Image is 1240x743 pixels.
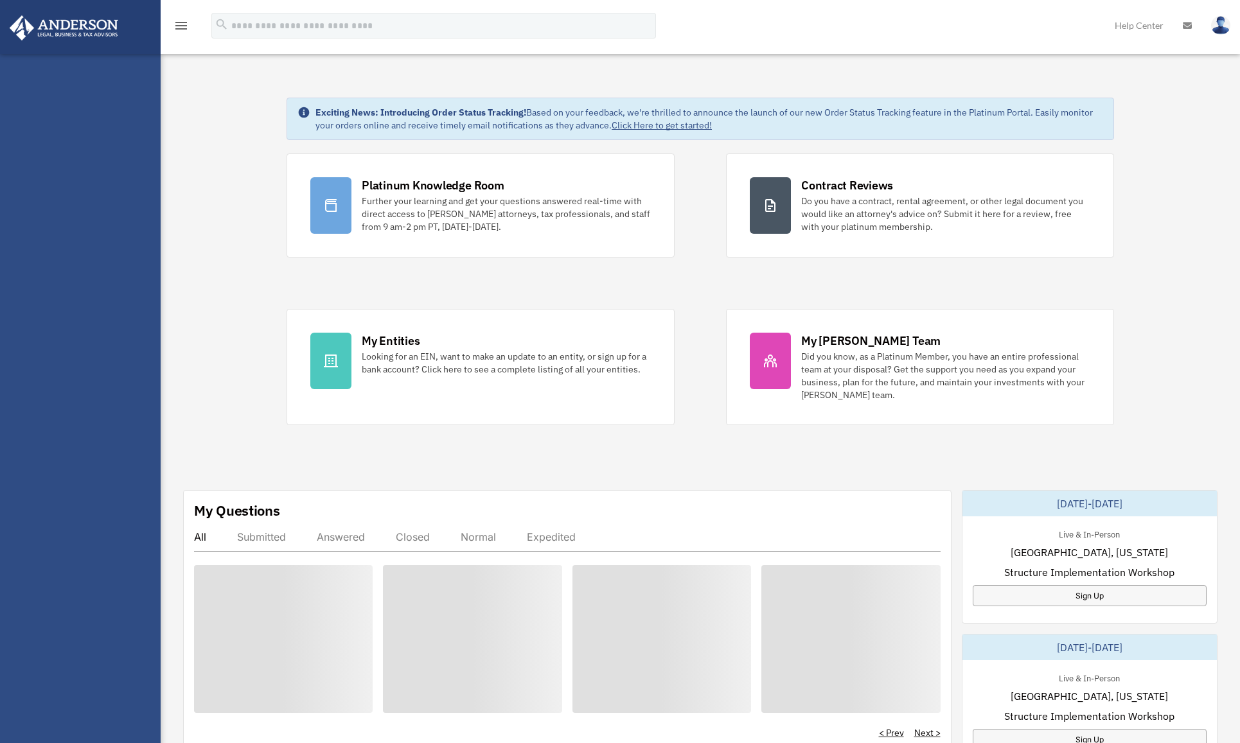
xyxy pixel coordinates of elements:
[612,119,712,131] a: Click Here to get started!
[726,309,1114,425] a: My [PERSON_NAME] Team Did you know, as a Platinum Member, you have an entire professional team at...
[215,17,229,31] i: search
[315,106,1103,132] div: Based on your feedback, we're thrilled to announce the launch of our new Order Status Tracking fe...
[973,585,1207,606] a: Sign Up
[173,22,189,33] a: menu
[362,350,651,376] div: Looking for an EIN, want to make an update to an entity, or sign up for a bank account? Click her...
[315,107,526,118] strong: Exciting News: Introducing Order Status Tracking!
[914,726,941,739] a: Next >
[287,309,675,425] a: My Entities Looking for an EIN, want to make an update to an entity, or sign up for a bank accoun...
[1004,708,1174,724] span: Structure Implementation Workshop
[1011,688,1168,704] span: [GEOGRAPHIC_DATA], [US_STATE]
[362,195,651,233] div: Further your learning and get your questions answered real-time with direct access to [PERSON_NAM...
[801,350,1090,401] div: Did you know, as a Platinum Member, you have an entire professional team at your disposal? Get th...
[1049,670,1130,684] div: Live & In-Person
[879,726,904,739] a: < Prev
[801,177,893,193] div: Contract Reviews
[173,18,189,33] i: menu
[287,153,675,258] a: Platinum Knowledge Room Further your learning and get your questions answered real-time with dire...
[1004,564,1174,580] span: Structure Implementation Workshop
[1011,545,1168,560] span: [GEOGRAPHIC_DATA], [US_STATE]
[962,634,1218,660] div: [DATE]-[DATE]
[1049,527,1130,540] div: Live & In-Person
[461,530,496,543] div: Normal
[362,333,420,349] div: My Entities
[317,530,365,543] div: Answered
[527,530,576,543] div: Expedited
[801,195,1090,233] div: Do you have a contract, rental agreement, or other legal document you would like an attorney's ad...
[362,177,504,193] div: Platinum Knowledge Room
[726,153,1114,258] a: Contract Reviews Do you have a contract, rental agreement, or other legal document you would like...
[194,501,280,520] div: My Questions
[6,15,122,40] img: Anderson Advisors Platinum Portal
[962,491,1218,516] div: [DATE]-[DATE]
[237,530,286,543] div: Submitted
[1211,16,1230,35] img: User Pic
[194,530,206,543] div: All
[801,333,941,349] div: My [PERSON_NAME] Team
[396,530,430,543] div: Closed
